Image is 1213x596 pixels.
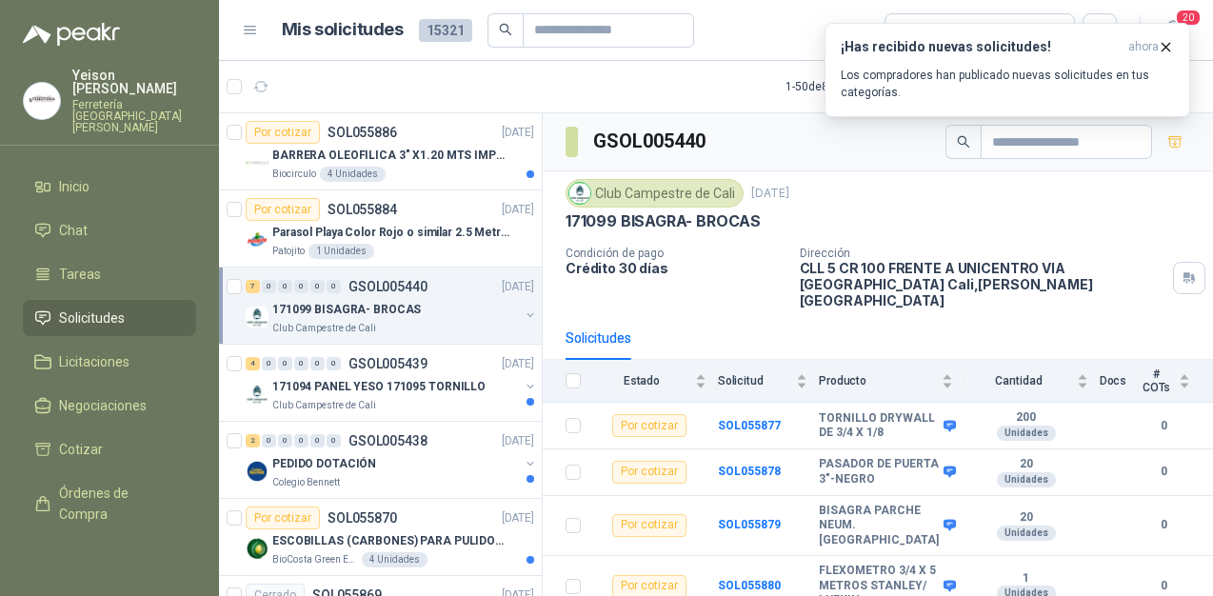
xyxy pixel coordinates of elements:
a: SOL055877 [718,419,781,432]
div: Por cotizar [612,514,686,537]
p: GSOL005440 [348,280,428,293]
a: Por cotizarSOL055886[DATE] Company LogoBARRERA OLEOFILICA 3" X1.20 MTS IMPORTADOBiocirculo4 Unidades [219,113,542,190]
p: SOL055886 [328,126,397,139]
a: Chat [23,212,196,248]
a: 7 0 0 0 0 0 GSOL005440[DATE] Company Logo171099 BISAGRA- BROCASClub Campestre de Cali [246,275,538,336]
span: Inicio [59,176,89,197]
span: Licitaciones [59,351,129,372]
span: ahora [1128,39,1159,55]
h1: Mis solicitudes [282,16,404,44]
img: Company Logo [24,83,60,119]
p: Yeison [PERSON_NAME] [72,69,196,95]
b: TORNILLO DRYWALL DE 3/4 X 1/8 [819,411,939,441]
span: search [957,135,970,149]
b: 0 [1138,577,1190,595]
div: 0 [310,357,325,370]
img: Company Logo [246,151,268,174]
img: Company Logo [246,460,268,483]
a: Tareas [23,256,196,292]
p: Biocirculo [272,167,316,182]
a: SOL055878 [718,465,781,478]
button: ¡Has recibido nuevas solicitudes!ahora Los compradores han publicado nuevas solicitudes en tus ca... [825,23,1190,117]
p: [DATE] [751,185,789,203]
span: 15321 [419,19,472,42]
div: 0 [262,434,276,447]
div: Todas [897,20,937,41]
b: 20 [964,510,1088,526]
th: Estado [592,360,718,403]
p: BioCosta Green Energy S.A.S [272,552,358,567]
p: [DATE] [502,124,534,142]
span: Cotizar [59,439,103,460]
div: 4 Unidades [320,167,386,182]
div: Solicitudes [566,328,631,348]
p: [DATE] [502,355,534,373]
p: [DATE] [502,509,534,527]
div: 4 [246,357,260,370]
div: Por cotizar [246,198,320,221]
p: 171099 BISAGRA- BROCAS [272,301,421,319]
span: Remisiones [59,547,129,568]
div: 4 Unidades [362,552,428,567]
div: Por cotizar [612,461,686,484]
img: Company Logo [569,183,590,204]
a: SOL055880 [718,579,781,592]
p: SOL055884 [328,203,397,216]
a: Órdenes de Compra [23,475,196,532]
div: Por cotizar [612,414,686,437]
div: 0 [310,434,325,447]
b: 200 [964,410,1088,426]
img: Company Logo [246,306,268,328]
p: Patojito [272,244,305,259]
th: Cantidad [964,360,1100,403]
p: Parasol Playa Color Rojo o similar 2.5 Metros Uv+50 [272,224,509,242]
span: 20 [1175,9,1202,27]
p: [DATE] [502,201,534,219]
p: Colegio Bennett [272,475,340,490]
p: PEDIDO DOTACIÓN [272,455,376,473]
div: 2 [246,434,260,447]
span: Negociaciones [59,395,147,416]
p: CLL 5 CR 100 FRENTE A UNICENTRO VIA [GEOGRAPHIC_DATA] Cali , [PERSON_NAME][GEOGRAPHIC_DATA] [800,260,1165,308]
th: # COTs [1138,360,1213,403]
div: 0 [327,357,341,370]
img: Logo peakr [23,23,120,46]
p: 171099 BISAGRA- BROCAS [566,211,761,231]
a: Negociaciones [23,387,196,424]
a: 2 0 0 0 0 0 GSOL005438[DATE] Company LogoPEDIDO DOTACIÓNColegio Bennett [246,429,538,490]
span: search [499,23,512,36]
p: Crédito 30 días [566,260,785,276]
div: 0 [278,280,292,293]
a: Por cotizarSOL055884[DATE] Company LogoParasol Playa Color Rojo o similar 2.5 Metros Uv+50Patojit... [219,190,542,268]
div: 1 Unidades [308,244,374,259]
span: Solicitudes [59,308,125,328]
a: Por cotizarSOL055870[DATE] Company LogoESCOBILLAS (CARBONES) PARA PULIDORA DEWALTBioCosta Green E... [219,499,542,576]
div: 0 [294,280,308,293]
p: Club Campestre de Cali [272,398,376,413]
a: Cotizar [23,431,196,467]
span: Estado [592,374,691,387]
b: 0 [1138,516,1190,534]
span: Chat [59,220,88,241]
p: Club Campestre de Cali [272,321,376,336]
a: Remisiones [23,540,196,576]
div: Unidades [997,472,1056,487]
p: [DATE] [502,278,534,296]
p: Ferretería [GEOGRAPHIC_DATA][PERSON_NAME] [72,99,196,133]
p: 171094 PANEL YESO 171095 TORNILLO [272,378,486,396]
b: 0 [1138,417,1190,435]
th: Docs [1100,360,1139,403]
img: Company Logo [246,537,268,560]
div: Unidades [997,526,1056,541]
b: PASADOR DE PUERTA 3"-NEGRO [819,457,939,487]
div: 0 [327,280,341,293]
p: [DATE] [502,432,534,450]
div: 0 [278,434,292,447]
div: Por cotizar [246,507,320,529]
p: ESCOBILLAS (CARBONES) PARA PULIDORA DEWALT [272,532,509,550]
h3: ¡Has recibido nuevas solicitudes! [841,39,1121,55]
p: Los compradores han publicado nuevas solicitudes en tus categorías. [841,67,1174,101]
a: SOL055879 [718,518,781,531]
